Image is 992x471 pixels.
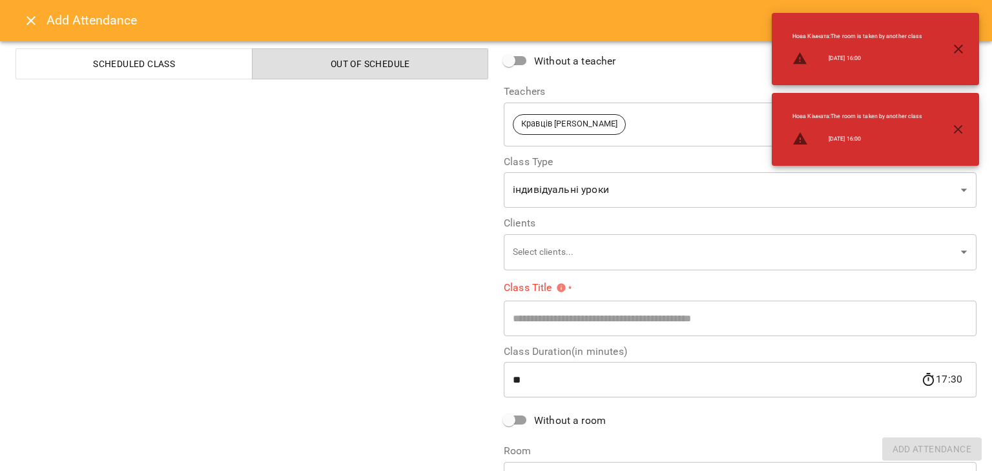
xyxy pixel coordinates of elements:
[513,246,956,259] p: Select clients...
[504,346,976,357] label: Class Duration(in minutes)
[15,48,253,79] button: Scheduled class
[504,283,566,293] span: Class Title
[24,56,245,72] span: Scheduled class
[504,172,976,208] div: індивідуальні уроки
[46,10,976,30] h6: Add Attendance
[252,48,489,79] button: Out of Schedule
[534,54,616,69] span: Without a teacher
[556,283,566,293] svg: Please specify class title or select clients
[782,27,933,46] li: Нова Кімната : The room is taken by another class
[534,413,606,428] span: Without a room
[782,46,933,72] li: [DATE] 16:00
[504,102,976,146] div: Кравців [PERSON_NAME]
[513,118,625,130] span: Кравців [PERSON_NAME]
[260,56,481,72] span: Out of Schedule
[504,234,976,270] div: Select clients...
[782,126,933,152] li: [DATE] 16:00
[504,157,976,167] label: Class Type
[15,5,46,36] button: Close
[504,218,976,228] label: Clients
[782,107,933,126] li: Нова Кімната : The room is taken by another class
[504,86,976,97] label: Teachers
[504,446,976,456] label: Room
